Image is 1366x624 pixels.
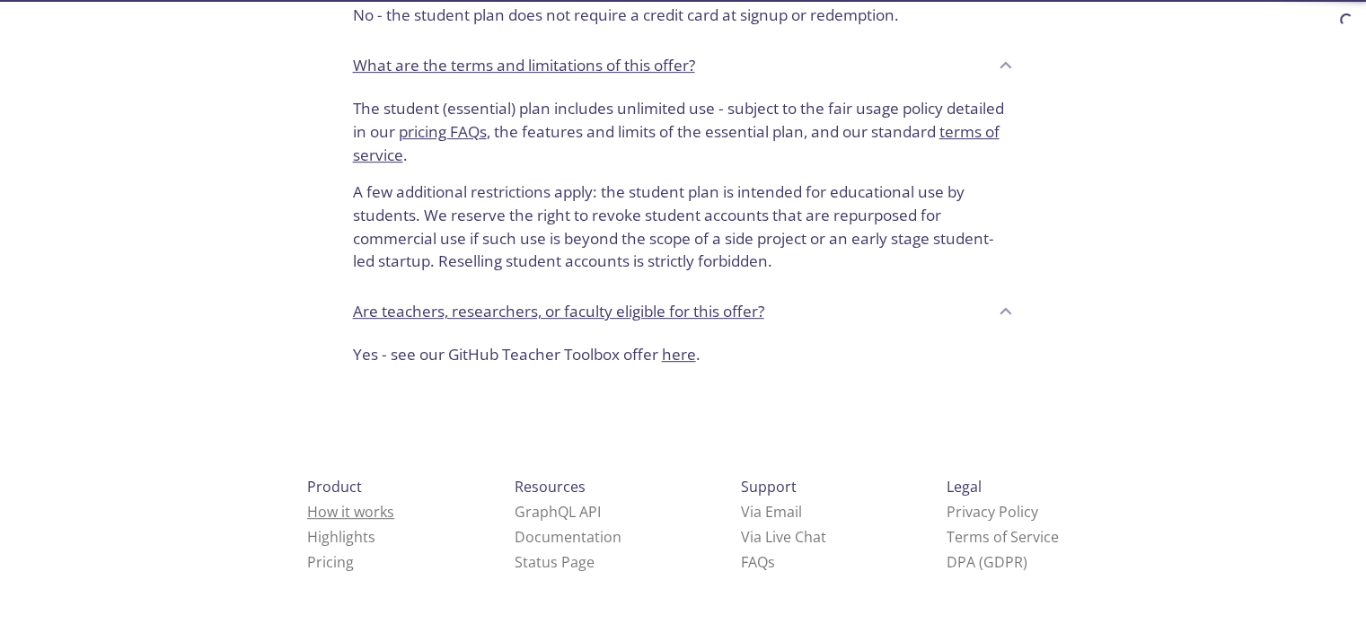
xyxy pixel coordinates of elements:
p: Are teachers, researchers, or faculty eligible for this offer? [353,300,764,323]
a: GraphQL API [515,502,601,522]
span: s [768,552,775,572]
p: Yes - see our GitHub Teacher Toolbox offer . [353,343,1014,366]
a: Status Page [515,552,595,572]
span: Product [307,477,362,497]
span: Legal [947,477,982,497]
div: What are the terms and limitations of this offer? [339,41,1028,90]
a: Privacy Policy [947,502,1038,522]
div: Are teachers, researchers, or faculty eligible for this offer? [339,287,1028,336]
a: How it works [307,502,394,522]
a: Highlights [307,527,375,547]
span: Support [741,477,797,497]
a: Via Live Chat [741,527,826,547]
a: DPA (GDPR) [947,552,1027,572]
a: here [662,344,696,365]
a: Documentation [515,527,621,547]
a: Via Email [741,502,802,522]
a: terms of service [353,121,1000,165]
div: What are the terms and limitations of this offer? [339,90,1028,287]
a: FAQ [741,552,775,572]
p: No - the student plan does not require a credit card at signup or redemption. [353,4,1014,27]
span: Resources [515,477,586,497]
p: The student (essential) plan includes unlimited use - subject to the fair usage policy detailed i... [353,97,1014,166]
div: Are teachers, researchers, or faculty eligible for this offer? [339,336,1028,381]
p: A few additional restrictions apply: the student plan is intended for educational use by students... [353,166,1014,273]
a: pricing FAQs [399,121,487,142]
a: Pricing [307,552,354,572]
a: Terms of Service [947,527,1059,547]
p: What are the terms and limitations of this offer? [353,54,695,77]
